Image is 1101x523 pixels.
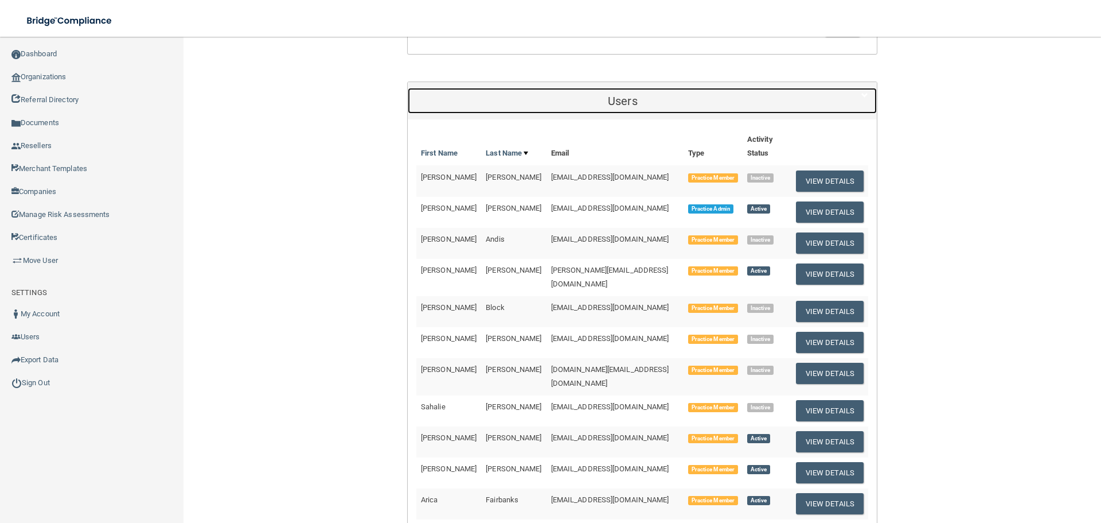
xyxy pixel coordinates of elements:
[743,128,787,165] th: Activity Status
[11,355,21,365] img: icon-export.b9366987.png
[486,365,541,374] span: [PERSON_NAME]
[486,464,541,473] span: [PERSON_NAME]
[546,128,684,165] th: Email
[688,266,738,276] span: Practice Member
[551,266,669,288] span: [PERSON_NAME][EMAIL_ADDRESS][DOMAIN_NAME]
[486,146,528,160] a: Last Name
[486,235,505,243] span: Andis
[688,403,738,412] span: Practice Member
[11,142,21,151] img: ic_reseller.de258add.png
[551,495,669,504] span: [EMAIL_ADDRESS][DOMAIN_NAME]
[796,332,864,353] button: View Details
[486,173,541,181] span: [PERSON_NAME]
[11,119,21,128] img: icon-documents.8dae5593.png
[747,304,774,313] span: Inactive
[421,235,477,243] span: [PERSON_NAME]
[747,434,770,443] span: Active
[551,365,669,388] span: [DOMAIN_NAME][EMAIL_ADDRESS][DOMAIN_NAME]
[688,465,738,474] span: Practice Member
[11,332,21,342] img: icon-users.e205127d.png
[486,334,541,343] span: [PERSON_NAME]
[688,335,738,344] span: Practice Member
[796,301,864,322] button: View Details
[688,496,738,505] span: Practice Member
[486,433,541,442] span: [PERSON_NAME]
[421,402,446,411] span: Sahalie
[688,366,738,375] span: Practice Member
[688,204,733,214] span: Practice Admin
[747,204,770,214] span: Active
[11,50,21,59] img: ic_dashboard_dark.d01f4a41.png
[551,334,669,343] span: [EMAIL_ADDRESS][DOMAIN_NAME]
[421,365,477,374] span: [PERSON_NAME]
[747,403,774,412] span: Inactive
[747,465,770,474] span: Active
[688,304,738,313] span: Practice Member
[551,402,669,411] span: [EMAIL_ADDRESS][DOMAIN_NAME]
[421,146,458,160] a: First Name
[11,378,22,388] img: ic_power_dark.7ecde6b1.png
[11,309,21,319] img: ic_user_dark.df1a06c3.png
[747,496,770,505] span: Active
[551,204,669,212] span: [EMAIL_ADDRESS][DOMAIN_NAME]
[486,303,505,312] span: Block
[796,171,864,192] button: View Details
[796,400,864,421] button: View Details
[421,173,477,181] span: [PERSON_NAME]
[486,495,518,504] span: Fairbanks
[688,235,738,245] span: Practice Member
[421,204,477,212] span: [PERSON_NAME]
[11,255,23,266] img: briefcase.64adab9b.png
[551,464,669,473] span: [EMAIL_ADDRESS][DOMAIN_NAME]
[551,303,669,312] span: [EMAIL_ADDRESS][DOMAIN_NAME]
[688,173,738,183] span: Practice Member
[421,464,477,473] span: [PERSON_NAME]
[421,266,477,274] span: [PERSON_NAME]
[486,402,541,411] span: [PERSON_NAME]
[796,363,864,384] button: View Details
[416,95,829,107] h5: Users
[747,235,774,245] span: Inactive
[688,434,738,443] span: Practice Member
[747,266,770,276] span: Active
[796,233,864,254] button: View Details
[416,88,868,114] a: Users
[796,462,864,483] button: View Details
[551,235,669,243] span: [EMAIL_ADDRESS][DOMAIN_NAME]
[486,266,541,274] span: [PERSON_NAME]
[421,334,477,343] span: [PERSON_NAME]
[551,433,669,442] span: [EMAIL_ADDRESS][DOMAIN_NAME]
[551,173,669,181] span: [EMAIL_ADDRESS][DOMAIN_NAME]
[796,431,864,452] button: View Details
[11,286,47,300] label: SETTINGS
[747,173,774,183] span: Inactive
[486,204,541,212] span: [PERSON_NAME]
[421,303,477,312] span: [PERSON_NAME]
[747,366,774,375] span: Inactive
[11,73,21,82] img: organization-icon.f8decf85.png
[796,202,864,223] button: View Details
[17,9,123,33] img: bridge_compliance_login_screen.278c3ca4.svg
[747,335,774,344] span: Inactive
[796,493,864,514] button: View Details
[421,433,477,442] span: [PERSON_NAME]
[796,264,864,285] button: View Details
[684,128,743,165] th: Type
[421,495,438,504] span: Arica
